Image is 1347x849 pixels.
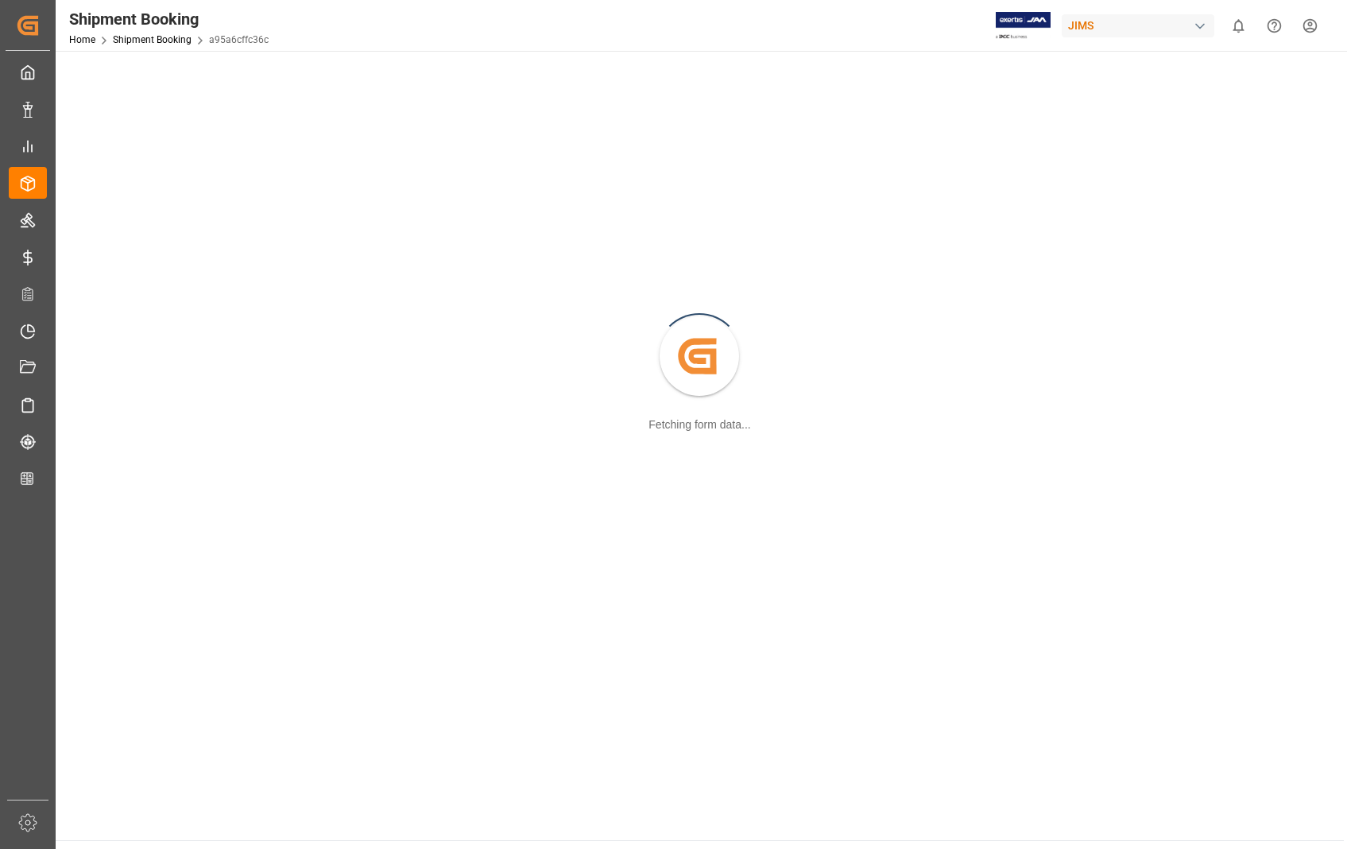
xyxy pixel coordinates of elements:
[113,34,192,45] a: Shipment Booking
[1062,10,1221,41] button: JIMS
[1256,8,1292,44] button: Help Center
[648,417,750,433] div: Fetching form data...
[69,7,269,31] div: Shipment Booking
[1221,8,1256,44] button: show 0 new notifications
[69,34,95,45] a: Home
[996,12,1051,40] img: Exertis%20JAM%20-%20Email%20Logo.jpg_1722504956.jpg
[1062,14,1214,37] div: JIMS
